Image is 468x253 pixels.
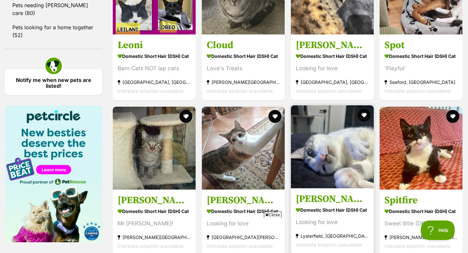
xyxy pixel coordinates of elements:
strong: Domestic Short Hair (DSH) Cat [118,52,191,61]
strong: Lysterfield, [GEOGRAPHIC_DATA] [296,232,369,240]
a: Leoni Domestic Short Hair (DSH) Cat Barn Cats NOT lap cats [GEOGRAPHIC_DATA], [GEOGRAPHIC_DATA] I... [113,34,196,100]
span: Interstate adoption unavailable [384,88,450,94]
strong: Domestic Short Hair (DSH) Cat [207,206,280,216]
div: Love's Treats [207,64,280,73]
strong: [GEOGRAPHIC_DATA], [GEOGRAPHIC_DATA] [296,78,369,87]
div: 'Playful' [384,64,458,73]
a: Notify me when new pets are listed! [5,69,102,95]
h3: Leoni [118,39,191,52]
a: Pets looking for a home together (52) [5,20,102,42]
span: Interstate adoption unavailable [207,88,273,94]
strong: Domestic Short Hair (DSH) Cat [384,206,458,216]
img: Spitfire - Domestic Short Hair (DSH) Cat [380,107,462,190]
strong: [PERSON_NAME][GEOGRAPHIC_DATA] [384,233,458,242]
span: Interstate adoption unavailable [384,243,450,249]
strong: Domestic Short Hair (DSH) Cat [118,206,191,216]
div: Sweet little [DEMOGRAPHIC_DATA] [384,219,458,228]
button: favourite [357,109,370,122]
strong: [GEOGRAPHIC_DATA], [GEOGRAPHIC_DATA] [118,78,191,87]
img: Kevin - Domestic Short Hair (DSH) Cat [113,107,196,190]
img: Pet Circle promo banner [5,106,102,242]
button: favourite [446,110,459,123]
strong: Domestic Short Hair (DSH) Cat [296,205,369,215]
div: Barn Cats NOT lap cats [118,64,191,73]
span: Interstate adoption unavailable [296,242,362,247]
strong: Domestic Short Hair (DSH) Cat [296,52,369,61]
h3: [PERSON_NAME] [296,193,369,205]
h3: Spot [384,39,458,52]
strong: [PERSON_NAME][GEOGRAPHIC_DATA] [207,78,280,87]
iframe: Help Scout Beacon - Open [421,220,455,240]
strong: Domestic Short Hair (DSH) Cat [384,52,458,61]
span: Close [264,211,281,218]
button: favourite [179,110,192,123]
button: favourite [268,110,281,123]
img: Chloe - Domestic Short Hair (DSH) Cat [202,107,285,190]
a: Spot Domestic Short Hair (DSH) Cat 'Playful' Seaford, [GEOGRAPHIC_DATA] Interstate adoption unava... [380,34,462,100]
h3: Cloud [207,39,280,52]
a: [PERSON_NAME] Domestic Short Hair (DSH) Cat Looking for love [GEOGRAPHIC_DATA], [GEOGRAPHIC_DATA]... [291,34,374,100]
strong: Seaford, [GEOGRAPHIC_DATA] [384,78,458,87]
h3: Spitfire [384,194,458,206]
span: Interstate adoption unavailable [296,88,362,94]
strong: Domestic Short Hair (DSH) Cat [207,52,280,61]
h3: [PERSON_NAME] [296,39,369,52]
h3: [PERSON_NAME] [207,194,280,206]
a: Cloud Domestic Short Hair (DSH) Cat Love's Treats [PERSON_NAME][GEOGRAPHIC_DATA] Interstate adopt... [202,34,285,100]
div: Looking for love [296,218,369,227]
iframe: Advertisement [116,220,352,250]
h3: [PERSON_NAME] [118,194,191,206]
span: Interstate adoption unavailable [118,88,184,94]
img: Jerry - Domestic Short Hair (DSH) Cat [291,105,374,188]
div: Looking for love [296,64,369,73]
